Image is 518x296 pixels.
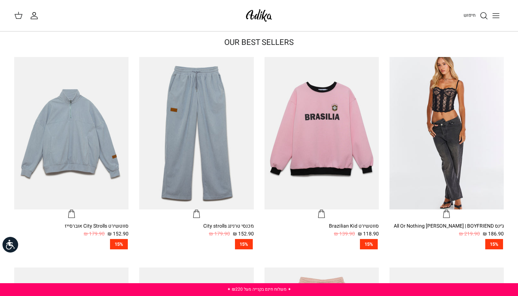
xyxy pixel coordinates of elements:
a: OUR BEST SELLERS [224,37,294,48]
span: חיפוש [464,12,476,19]
a: החשבון שלי [30,11,41,20]
a: מכנסי טרנינג City strolls 152.90 ₪ 179.90 ₪ [139,222,253,238]
div: מכנסי טרנינג City strolls [139,222,253,230]
a: ✦ משלוח חינם בקנייה מעל ₪220 ✦ [227,286,291,292]
a: חיפוש [464,11,488,20]
span: 139.90 ₪ [334,230,355,238]
a: ג׳ינס All Or Nothing קריס-קרוס | BOYFRIEND [389,57,504,219]
a: סווטשירט City Strolls אוברסייז 152.90 ₪ 179.90 ₪ [14,222,129,238]
span: 15% [360,239,378,249]
span: 179.90 ₪ [209,230,230,238]
span: 186.90 ₪ [483,230,504,238]
a: סווטשירט Brazilian Kid [265,57,379,219]
div: ג׳ינס All Or Nothing [PERSON_NAME] | BOYFRIEND [389,222,504,230]
img: Adika IL [244,7,274,24]
a: סווטשירט City Strolls אוברסייז [14,57,129,219]
div: סווטשירט City Strolls אוברסייז [14,222,129,230]
a: 15% [14,239,129,249]
span: 179.90 ₪ [84,230,105,238]
a: סווטשירט Brazilian Kid 118.90 ₪ 139.90 ₪ [265,222,379,238]
a: 15% [265,239,379,249]
a: ג׳ינס All Or Nothing [PERSON_NAME] | BOYFRIEND 186.90 ₪ 219.90 ₪ [389,222,504,238]
span: 15% [110,239,128,249]
div: סווטשירט Brazilian Kid [265,222,379,230]
a: 15% [389,239,504,249]
span: 152.90 ₪ [108,230,129,238]
span: 15% [235,239,253,249]
span: 219.90 ₪ [459,230,480,238]
span: 118.90 ₪ [358,230,379,238]
span: 152.90 ₪ [233,230,254,238]
span: 15% [485,239,503,249]
a: 15% [139,239,253,249]
a: מכנסי טרנינג City strolls [139,57,253,219]
button: Toggle menu [488,8,504,24]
